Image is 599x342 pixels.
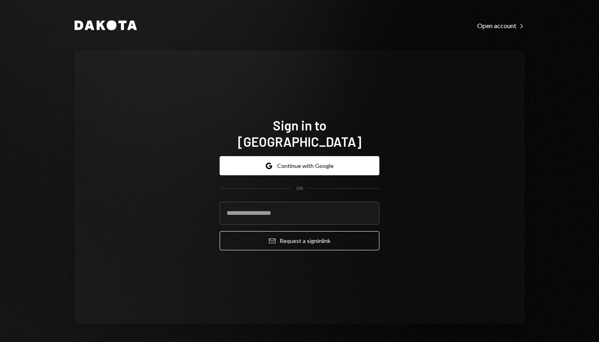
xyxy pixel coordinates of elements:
h1: Sign in to [GEOGRAPHIC_DATA] [220,117,379,150]
div: Open account [477,22,524,30]
div: OR [296,185,303,192]
button: Request a signinlink [220,231,379,250]
a: Open account [477,21,524,30]
button: Continue with Google [220,156,379,175]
